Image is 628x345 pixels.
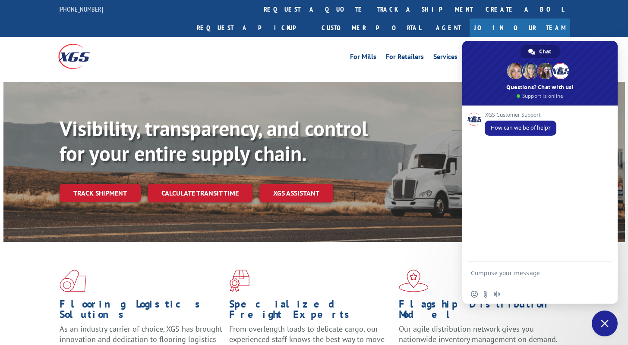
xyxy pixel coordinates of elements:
a: XGS ASSISTANT [259,184,333,202]
span: Our agile distribution network gives you nationwide inventory management on demand. [399,324,558,344]
textarea: Compose your message... [471,269,590,285]
a: Services [433,53,458,63]
img: xgs-icon-total-supply-chain-intelligence-red [60,270,86,292]
span: Send a file [482,291,489,298]
span: Insert an emoji [471,291,478,298]
a: For Retailers [386,53,424,63]
div: Chat [521,45,560,58]
img: xgs-icon-focused-on-flooring-red [229,270,249,292]
a: [PHONE_NUMBER] [58,5,103,13]
img: xgs-icon-flagship-distribution-model-red [399,270,429,292]
a: Customer Portal [315,19,427,37]
a: For Mills [350,53,376,63]
h1: Flooring Logistics Solutions [60,299,223,324]
a: Agent [427,19,470,37]
a: Track shipment [60,184,141,202]
div: Close chat [592,311,618,336]
h1: Specialized Freight Experts [229,299,392,324]
a: Join Our Team [470,19,570,37]
b: Visibility, transparency, and control for your entire supply chain. [60,115,368,167]
span: Audio message [493,291,500,298]
h1: Flagship Distribution Model [399,299,562,324]
span: How can we be of help? [491,124,550,131]
a: Calculate transit time [148,184,252,202]
span: XGS Customer Support [485,112,556,118]
a: Request a pickup [190,19,315,37]
span: Chat [539,45,551,58]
